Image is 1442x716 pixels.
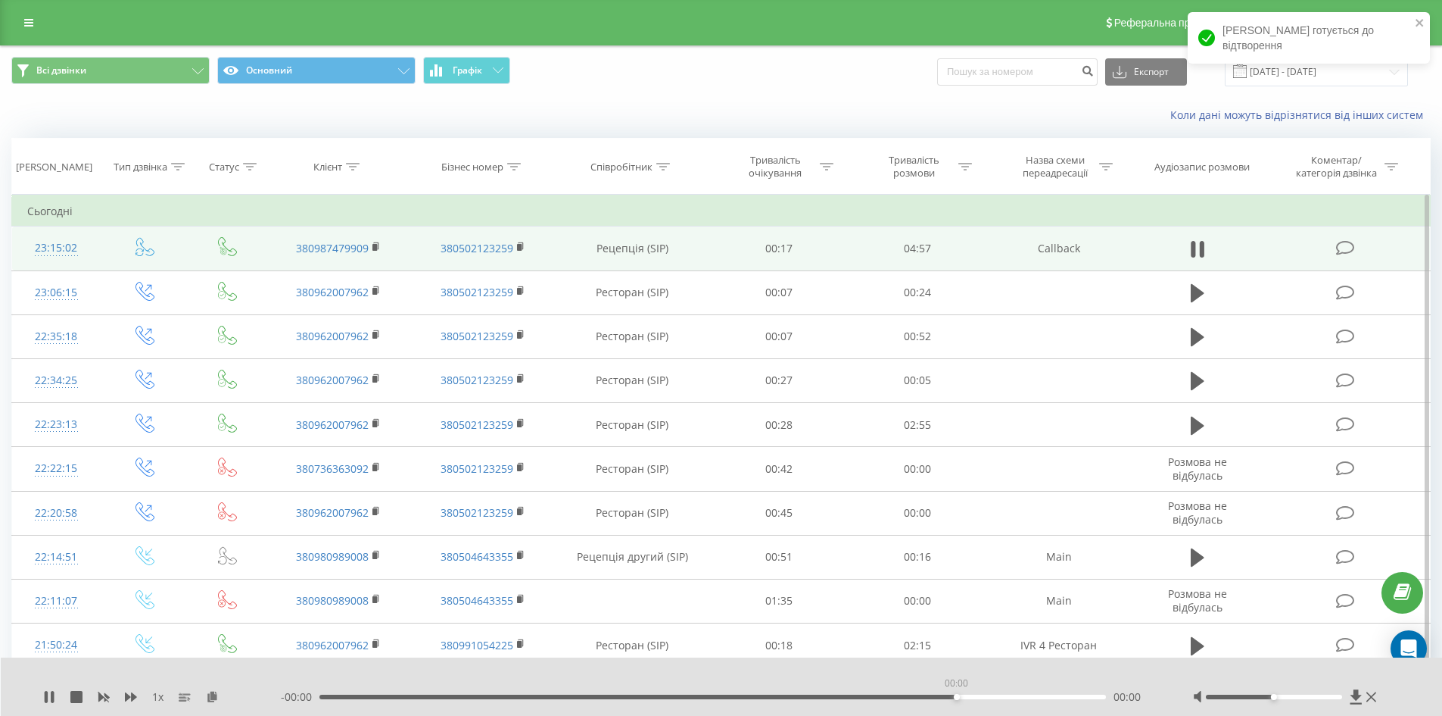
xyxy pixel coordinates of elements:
a: 380962007962 [296,285,369,299]
a: 380987479909 [296,241,369,255]
td: 00:18 [710,624,849,668]
button: Основний [217,57,416,84]
td: Ресторан (SIP) [555,624,710,668]
td: Рецепція другий (SIP) [555,535,710,579]
a: 380980989008 [296,549,369,564]
div: Accessibility label [1271,694,1277,700]
div: Коментар/категорія дзвінка [1292,154,1381,180]
a: 380980989008 [296,593,369,608]
a: 380502123259 [441,461,513,476]
div: 22:11:07 [27,586,86,616]
div: [PERSON_NAME] [16,161,92,174]
button: close [1415,17,1425,31]
div: Open Intercom Messenger [1391,630,1427,667]
td: 00:24 [849,270,987,314]
a: Коли дані можуть відрізнятися вiд інших систем [1170,108,1431,122]
span: Всі дзвінки [36,64,86,77]
span: - 00:00 [281,689,319,705]
div: Тривалість очікування [735,154,816,180]
a: 380502123259 [441,417,513,432]
a: 380962007962 [296,505,369,520]
div: Статус [209,161,239,174]
button: Експорт [1105,58,1187,86]
td: Ресторан (SIP) [555,491,710,535]
td: IVR 4 Ресторан [986,624,1130,668]
div: [PERSON_NAME] готується до відтворення [1188,12,1430,64]
a: 380502123259 [441,329,513,343]
div: 22:20:58 [27,499,86,528]
td: Ресторан (SIP) [555,270,710,314]
div: 22:22:15 [27,454,86,483]
div: Клієнт [313,161,342,174]
input: Пошук за номером [937,58,1098,86]
td: 02:15 [849,624,987,668]
div: Назва схеми переадресації [1014,154,1095,180]
td: 00:52 [849,314,987,358]
div: Тип дзвінка [114,161,167,174]
td: 00:00 [849,491,987,535]
div: Accessibility label [953,694,959,700]
td: 00:16 [849,535,987,579]
div: 00:00 [942,673,971,694]
a: 380504643355 [441,593,513,608]
td: 02:55 [849,403,987,447]
div: 22:35:18 [27,322,86,352]
td: 00:00 [849,579,987,623]
span: Розмова не відбулась [1168,499,1227,527]
a: 380962007962 [296,417,369,432]
a: 380962007962 [296,638,369,652]
td: 00:45 [710,491,849,535]
td: 00:07 [710,314,849,358]
td: 00:17 [710,227,849,270]
span: 1 x [152,689,164,705]
td: Сьогодні [12,196,1431,227]
div: Аудіозапис розмови [1154,161,1250,174]
div: 23:15:02 [27,233,86,263]
a: 380502123259 [441,285,513,299]
a: 380962007962 [296,373,369,387]
td: Ресторан (SIP) [555,358,710,402]
td: Рецепція (SIP) [555,227,710,270]
div: Співробітник [590,161,652,174]
a: 380502123259 [441,505,513,520]
td: 00:07 [710,270,849,314]
a: 380991054225 [441,638,513,652]
td: 00:00 [849,447,987,491]
div: Тривалість розмови [874,154,955,180]
span: Графік [453,65,482,76]
td: Callback [986,227,1130,270]
td: 00:42 [710,447,849,491]
div: 22:34:25 [27,366,86,396]
td: Ресторан (SIP) [555,403,710,447]
a: 380504643355 [441,549,513,564]
div: 22:23:13 [27,410,86,439]
span: Розмова не відбулась [1168,455,1227,483]
td: 00:05 [849,358,987,402]
a: 380962007962 [296,329,369,343]
a: 380736363092 [296,461,369,476]
button: Всі дзвінки [11,57,210,84]
span: 00:00 [1113,689,1141,705]
td: 00:51 [710,535,849,579]
span: Реферальна програма [1114,17,1226,29]
td: 00:27 [710,358,849,402]
div: 23:06:15 [27,278,86,308]
a: 380502123259 [441,241,513,255]
span: Розмова не відбулась [1168,586,1227,614]
div: 22:14:51 [27,542,86,572]
td: 04:57 [849,227,987,270]
div: Бізнес номер [441,161,503,174]
td: Ресторан (SIP) [555,314,710,358]
td: Main [986,579,1130,623]
div: 21:50:24 [27,630,86,660]
td: 01:35 [710,579,849,623]
td: Ресторан (SIP) [555,447,710,491]
button: Графік [423,57,510,84]
td: 00:28 [710,403,849,447]
a: 380502123259 [441,373,513,387]
td: Main [986,535,1130,579]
